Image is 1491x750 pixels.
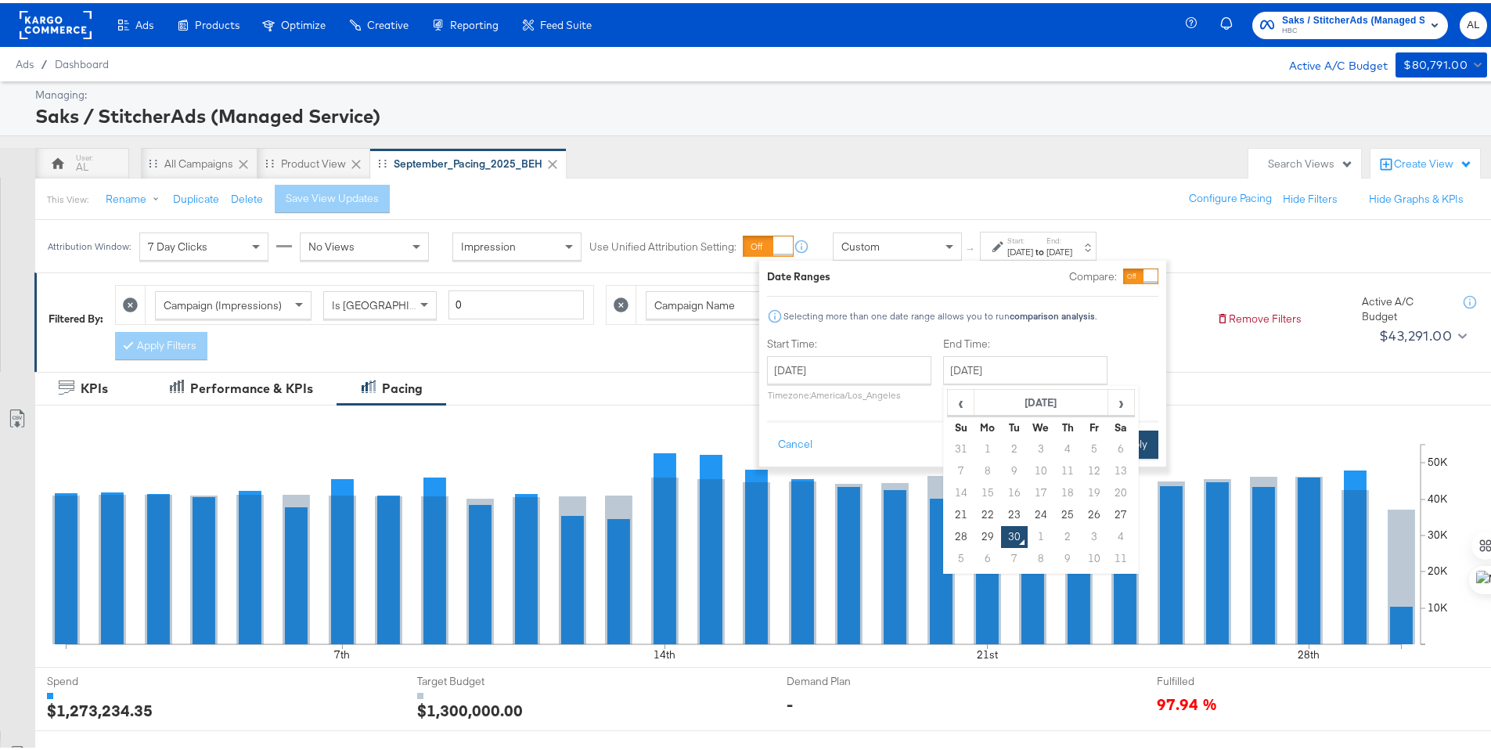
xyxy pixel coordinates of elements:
th: Tu [1001,413,1028,435]
span: Ads [16,55,34,67]
input: Enter a number [448,287,584,316]
div: Filtered By: [49,308,103,323]
td: 22 [974,501,1001,523]
div: $1,273,234.35 [47,696,153,719]
td: 8 [974,457,1001,479]
th: [DATE] [974,387,1108,413]
button: $43,291.00 [1373,320,1470,345]
p: Timezone: America/Los_Angeles [767,386,931,398]
text: 50K [1428,452,1448,466]
button: Duplicate [173,189,219,204]
td: 6 [974,545,1001,567]
label: Start Time: [767,334,931,348]
span: HBC [1282,22,1424,34]
td: 23 [1001,501,1028,523]
span: No Views [308,236,355,251]
div: AL [76,157,88,171]
strong: comparison analysis [1010,307,1095,319]
td: 16 [1001,479,1028,501]
a: Dashboard [55,55,109,67]
td: 17 [1028,479,1054,501]
th: Fr [1081,413,1107,435]
td: 25 [1054,501,1081,523]
td: 2 [1001,435,1028,457]
td: 10 [1081,545,1107,567]
span: Products [195,16,239,28]
td: 15 [974,479,1001,501]
td: 27 [1107,501,1134,523]
button: Hide Graphs & KPIs [1369,189,1464,204]
span: Campaign Name [654,295,735,309]
th: Sa [1107,413,1134,435]
div: All Campaigns [164,153,233,168]
div: Active A/C Budget [1362,291,1448,320]
th: Mo [974,413,1001,435]
span: 97.94 % [1157,690,1217,711]
div: Active A/C Budget [1273,49,1388,73]
td: 7 [948,457,974,479]
span: / [34,55,55,67]
div: KPIs [81,377,108,395]
div: [DATE] [1046,243,1072,255]
span: Demand Plan [787,671,904,686]
td: 29 [974,523,1001,545]
td: 26 [1081,501,1107,523]
td: 19 [1081,479,1107,501]
button: Remove Filters [1216,308,1302,323]
text: 30K [1428,525,1448,539]
label: End Time: [943,334,1114,348]
td: 2 [1054,523,1081,545]
span: Target Budget [417,671,535,686]
td: 20 [1107,479,1134,501]
span: Ads [135,16,153,28]
td: 1 [974,435,1001,457]
button: Cancel [767,427,823,456]
span: Creative [367,16,409,28]
span: Impression [461,236,516,251]
label: Start: [1007,233,1033,243]
td: 4 [1107,523,1134,545]
div: Saks / StitcherAds (Managed Service) [35,99,1483,126]
div: September_Pacing_2025_BEH [394,153,542,168]
button: Hide Filters [1283,189,1338,204]
th: We [1028,413,1054,435]
span: Is [GEOGRAPHIC_DATA] [332,295,452,309]
div: Drag to reorder tab [378,156,387,164]
div: $1,300,000.00 [417,696,523,719]
span: Spend [47,671,164,686]
label: Compare: [1069,266,1117,281]
text: 40K [1428,489,1448,503]
td: 7 [1001,545,1028,567]
td: 28 [948,523,974,545]
button: Saks / StitcherAds (Managed Service)HBC [1252,9,1448,36]
td: 8 [1028,545,1054,567]
text: 21st [977,644,998,658]
td: 12 [1081,457,1107,479]
text: 28th [1298,644,1320,658]
div: Attribution Window: [47,238,131,249]
text: 14th [654,644,675,658]
span: ‹ [949,388,973,411]
button: AL [1460,9,1487,36]
span: ↑ [963,243,978,249]
td: 30 [1001,523,1028,545]
span: › [1109,388,1133,411]
span: Custom [841,236,880,251]
td: 6 [1107,435,1134,457]
td: 14 [948,479,974,501]
span: 7 Day Clicks [148,236,207,251]
span: AL [1466,13,1481,31]
div: Search Views [1268,153,1353,168]
div: Performance & KPIs [190,377,313,395]
td: 10 [1028,457,1054,479]
th: Su [948,413,974,435]
div: [DATE] [1007,243,1033,255]
text: 20K [1428,561,1448,575]
button: Rename [95,182,176,211]
button: Configure Pacing [1178,182,1283,210]
div: Drag to reorder tab [265,156,274,164]
div: $43,291.00 [1379,321,1452,344]
span: Optimize [281,16,326,28]
td: 9 [1054,545,1081,567]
